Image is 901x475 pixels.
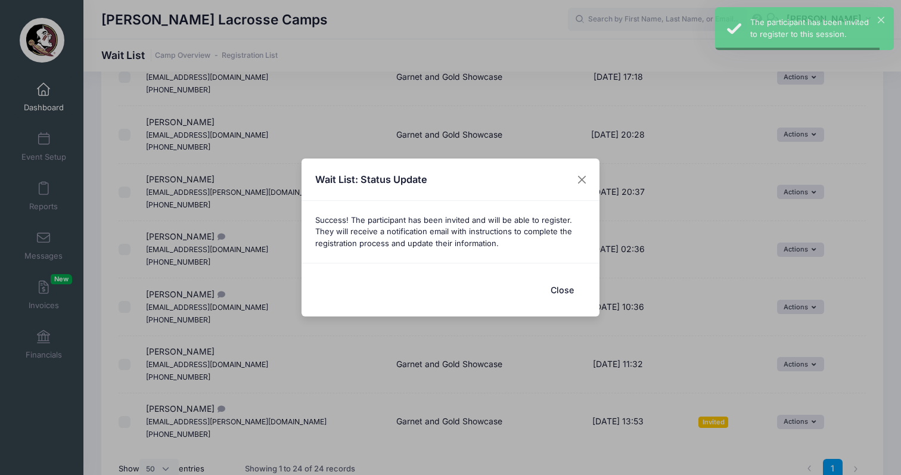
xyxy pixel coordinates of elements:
[878,17,884,23] button: ×
[315,172,427,187] h4: Wait List: Status Update
[302,201,599,263] div: Success! The participant has been invited and will be able to register. They will receive a notif...
[538,277,586,303] button: Close
[750,17,884,40] div: The participant has been invited to register to this session.
[571,169,593,190] button: Close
